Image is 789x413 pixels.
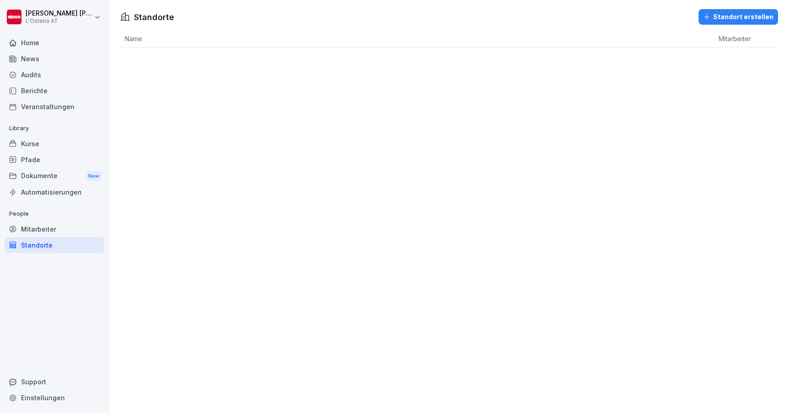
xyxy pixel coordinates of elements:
a: Veranstaltungen [5,99,104,115]
th: Mitarbeiter [714,30,778,48]
div: Support [5,374,104,390]
div: New [86,171,101,181]
a: Einstellungen [5,390,104,406]
div: Dokumente [5,168,104,185]
a: Kurse [5,136,104,152]
th: Name [120,30,714,48]
p: [PERSON_NAME] [PERSON_NAME] [26,10,92,17]
a: Mitarbeiter [5,221,104,237]
a: DokumenteNew [5,168,104,185]
h1: Standorte [134,11,174,23]
p: L'Osteria AT [26,18,92,24]
p: Library [5,121,104,136]
a: Berichte [5,83,104,99]
a: Home [5,35,104,51]
a: Pfade [5,152,104,168]
a: Standorte [5,237,104,253]
div: Standort erstellen [703,12,773,22]
a: News [5,51,104,67]
p: People [5,206,104,221]
a: Automatisierungen [5,184,104,200]
a: Audits [5,67,104,83]
button: Standort erstellen [699,9,778,25]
